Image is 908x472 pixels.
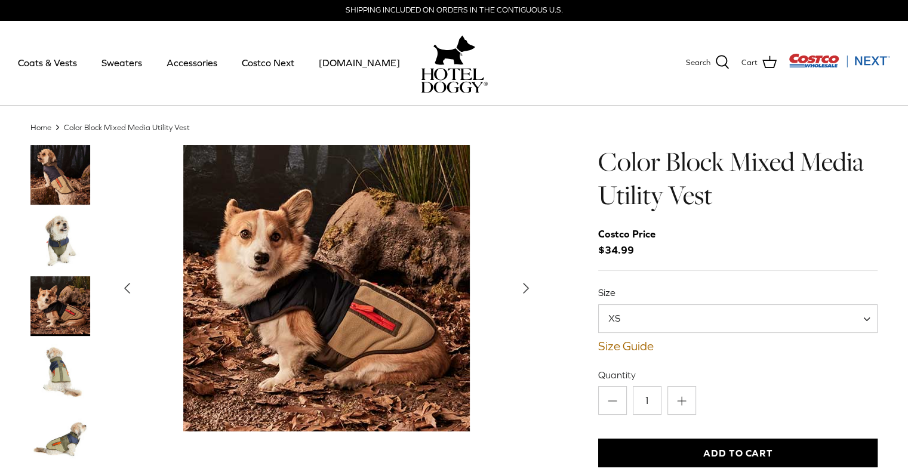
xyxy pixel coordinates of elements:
[433,32,475,68] img: hoteldoggy.com
[7,42,88,83] a: Coats & Vests
[598,226,655,242] div: Costco Price
[421,32,488,93] a: hoteldoggy.com hoteldoggycom
[741,55,777,70] a: Cart
[30,145,90,205] img: tan dog wearing a blue & brown vest
[598,368,878,381] label: Quantity
[598,304,878,333] span: XS
[741,57,758,69] span: Cart
[599,311,644,325] span: XS
[598,286,878,299] label: Size
[30,122,878,133] nav: Breadcrumbs
[231,42,305,83] a: Costco Next
[789,61,890,70] a: Visit Costco Next
[789,53,890,68] img: Costco Next
[598,226,667,258] span: $34.99
[513,275,539,301] button: Next
[30,145,90,205] a: Thumbnail Link
[598,145,878,212] h1: Color Block Mixed Media Utility Vest
[30,342,90,402] a: Thumbnail Link
[114,275,140,301] button: Previous
[156,42,228,83] a: Accessories
[633,386,661,415] input: Quantity
[30,408,90,467] a: Thumbnail Link
[64,122,190,131] a: Color Block Mixed Media Utility Vest
[30,211,90,270] a: Thumbnail Link
[30,122,51,131] a: Home
[114,145,539,431] a: Show Gallery
[91,42,153,83] a: Sweaters
[308,42,411,83] a: [DOMAIN_NAME]
[686,57,710,69] span: Search
[598,339,878,353] a: Size Guide
[686,55,730,70] a: Search
[421,68,488,93] img: hoteldoggycom
[30,276,90,336] a: Thumbnail Link
[598,439,878,467] button: Add to Cart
